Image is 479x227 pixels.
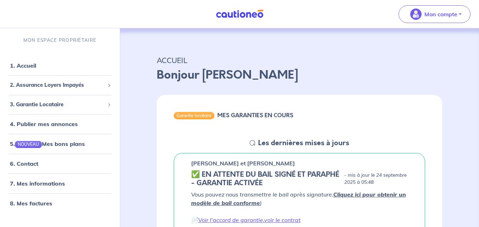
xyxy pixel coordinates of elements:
[10,101,105,109] span: 3. Garantie Locataire
[191,170,342,187] h5: ✅️️️ EN ATTENTE DU BAIL SIGNÉ ET PARAPHÉ - GARANTIE ACTIVÉE
[3,117,117,131] div: 4. Publier mes annonces
[217,112,293,119] h6: MES GARANTIES EN COURS
[191,191,406,206] em: Vous pouvez nous transmettre le bail après signature. )
[3,137,117,151] div: 5.NOUVEAUMes bons plans
[3,176,117,191] div: 7. Mes informations
[10,120,78,127] a: 4. Publier mes annonces
[3,78,117,92] div: 2. Assurance Loyers Impayés
[157,54,442,67] p: ACCUEIL
[10,81,105,89] span: 2. Assurance Loyers Impayés
[191,170,408,187] div: state: CONTRACT-SIGNED, Context: IN-LANDLORD,IS-GL-CAUTION-IN-LANDLORD
[23,37,96,44] p: MON ESPACE PROPRIÉTAIRE
[174,112,215,119] div: Garantie locataire
[10,140,85,147] a: 5.NOUVEAUMes bons plans
[191,159,295,168] p: [PERSON_NAME] et [PERSON_NAME]
[424,10,457,18] p: Mon compte
[191,216,301,223] em: 📄 ,
[10,180,65,187] a: 7. Mes informations
[3,58,117,73] div: 1. Accueil
[258,139,349,147] h5: Les dernières mises à jours
[344,172,408,186] p: - mis à jour le 24 septembre 2025 à 05:48
[213,10,266,18] img: Cautioneo
[198,216,263,223] a: Voir l'accord de garantie
[10,200,52,207] a: 8. Mes factures
[10,160,38,167] a: 6. Contact
[191,191,406,206] a: Cliquez ici pour obtenir un modèle de bail conforme
[10,62,36,69] a: 1. Accueil
[157,67,442,84] p: Bonjour [PERSON_NAME]
[399,5,470,23] button: illu_account_valid_menu.svgMon compte
[3,157,117,171] div: 6. Contact
[3,196,117,210] div: 8. Mes factures
[3,98,117,112] div: 3. Garantie Locataire
[410,8,422,20] img: illu_account_valid_menu.svg
[264,216,301,223] a: voir le contrat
